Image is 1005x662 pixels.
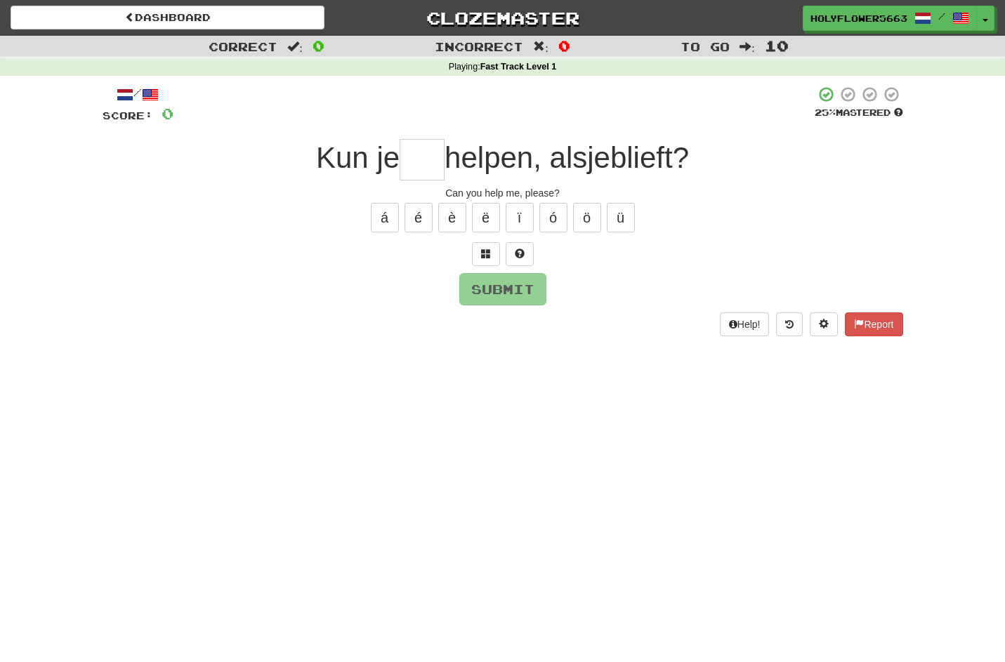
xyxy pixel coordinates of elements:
[506,242,534,266] button: Single letter hint - you only get 1 per sentence and score half the points! alt+h
[815,107,903,119] div: Mastered
[316,141,400,174] span: Kun je
[845,312,902,336] button: Report
[472,203,500,232] button: ë
[103,110,153,121] span: Score:
[506,203,534,232] button: ï
[103,86,173,103] div: /
[445,141,689,174] span: helpen, alsjeblieft?
[103,186,903,200] div: Can you help me, please?
[209,39,277,53] span: Correct
[435,39,523,53] span: Incorrect
[438,203,466,232] button: è
[810,12,907,25] span: HolyFlower5663
[720,312,770,336] button: Help!
[815,107,836,118] span: 25 %
[480,62,557,72] strong: Fast Track Level 1
[162,105,173,122] span: 0
[459,273,546,305] button: Submit
[539,203,567,232] button: ó
[765,37,789,54] span: 10
[776,312,803,336] button: Round history (alt+y)
[287,41,303,53] span: :
[607,203,635,232] button: ü
[346,6,659,30] a: Clozemaster
[405,203,433,232] button: é
[11,6,324,29] a: Dashboard
[558,37,570,54] span: 0
[371,203,399,232] button: á
[681,39,730,53] span: To go
[803,6,977,31] a: HolyFlower5663 /
[313,37,324,54] span: 0
[740,41,755,53] span: :
[573,203,601,232] button: ö
[533,41,549,53] span: :
[938,11,945,21] span: /
[472,242,500,266] button: Switch sentence to multiple choice alt+p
